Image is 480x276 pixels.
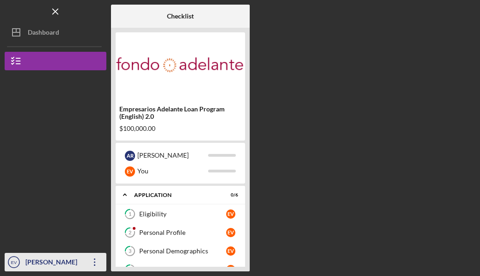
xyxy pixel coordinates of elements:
[129,267,132,273] tspan: 4
[120,205,240,223] a: 1EligibilityEV
[226,246,235,256] div: E V
[28,23,59,44] div: Dashboard
[226,209,235,219] div: E V
[125,151,135,161] div: A R
[129,248,131,254] tspan: 3
[139,210,226,218] div: Eligibility
[137,147,208,163] div: [PERSON_NAME]
[226,265,235,274] div: E V
[129,230,131,236] tspan: 2
[222,192,238,198] div: 0 / 6
[23,253,83,274] div: [PERSON_NAME]
[134,192,215,198] div: Application
[139,229,226,236] div: Personal Profile
[11,260,17,265] text: EV
[129,211,131,217] tspan: 1
[120,223,240,242] a: 2Personal ProfileEV
[167,12,194,20] b: Checklist
[137,163,208,179] div: You
[226,228,235,237] div: E V
[119,105,241,120] div: Empresarios Adelante Loan Program (English) 2.0
[119,125,241,132] div: $100,000.00
[139,266,226,273] div: Credit Authorization
[5,253,106,271] button: EV[PERSON_NAME]
[116,37,245,92] img: Product logo
[125,166,135,177] div: E V
[5,23,106,42] button: Dashboard
[120,242,240,260] a: 3Personal DemographicsEV
[139,247,226,255] div: Personal Demographics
